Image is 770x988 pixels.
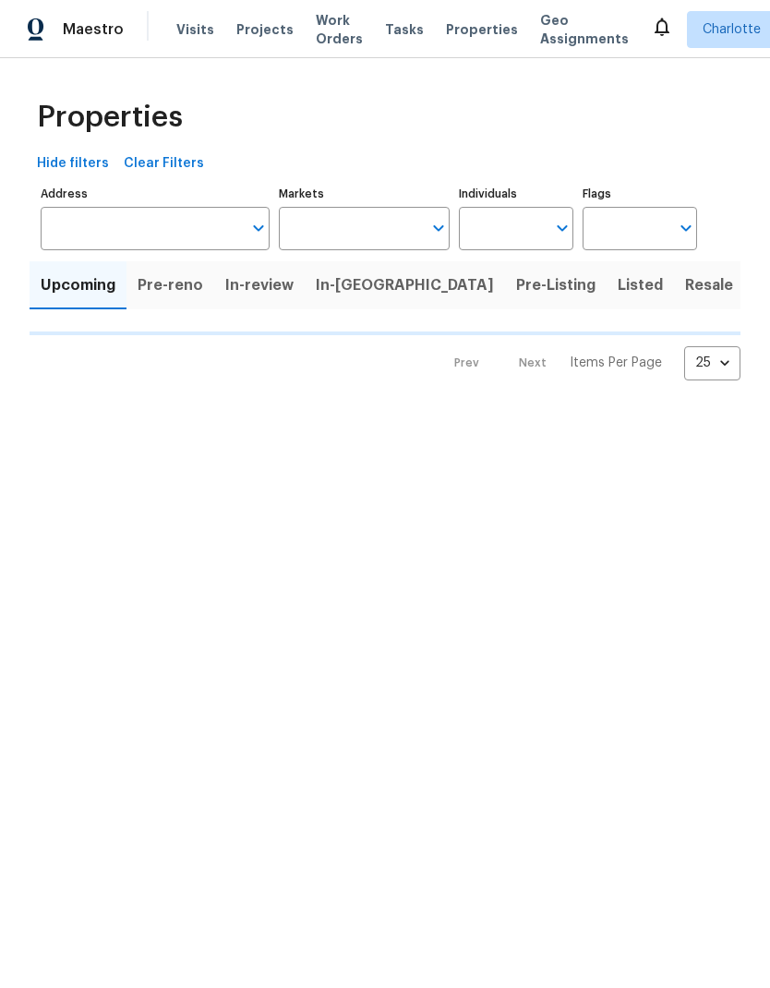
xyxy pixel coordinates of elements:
[583,188,697,199] label: Flags
[570,354,662,372] p: Items Per Page
[540,11,629,48] span: Geo Assignments
[437,346,740,380] nav: Pagination Navigation
[446,20,518,39] span: Properties
[236,20,294,39] span: Projects
[176,20,214,39] span: Visits
[279,188,451,199] label: Markets
[37,108,183,127] span: Properties
[459,188,573,199] label: Individuals
[549,215,575,241] button: Open
[685,272,733,298] span: Resale
[684,339,740,387] div: 25
[316,11,363,48] span: Work Orders
[63,20,124,39] span: Maestro
[138,272,203,298] span: Pre-reno
[116,147,211,181] button: Clear Filters
[316,272,494,298] span: In-[GEOGRAPHIC_DATA]
[225,272,294,298] span: In-review
[618,272,663,298] span: Listed
[124,152,204,175] span: Clear Filters
[41,188,270,199] label: Address
[41,272,115,298] span: Upcoming
[37,152,109,175] span: Hide filters
[30,147,116,181] button: Hide filters
[246,215,271,241] button: Open
[516,272,596,298] span: Pre-Listing
[426,215,451,241] button: Open
[703,20,761,39] span: Charlotte
[385,23,424,36] span: Tasks
[673,215,699,241] button: Open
